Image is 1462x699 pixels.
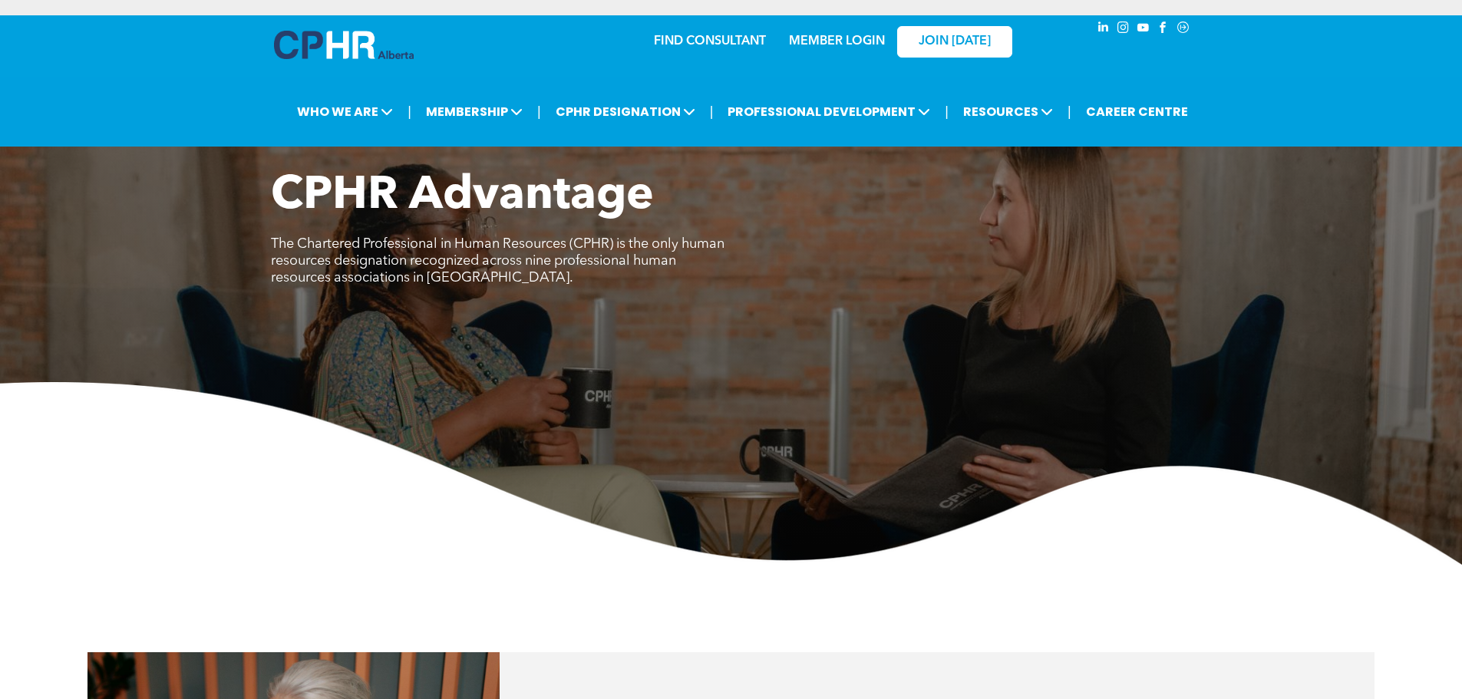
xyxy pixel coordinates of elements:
[1175,19,1192,40] a: Social network
[271,237,724,285] span: The Chartered Professional in Human Resources (CPHR) is the only human resources designation reco...
[723,97,935,126] span: PROFESSIONAL DEVELOPMENT
[1095,19,1112,40] a: linkedin
[537,96,541,127] li: |
[789,35,885,48] a: MEMBER LOGIN
[271,173,654,219] span: CPHR Advantage
[408,96,411,127] li: |
[945,96,949,127] li: |
[292,97,398,126] span: WHO WE ARE
[1115,19,1132,40] a: instagram
[551,97,700,126] span: CPHR DESIGNATION
[654,35,766,48] a: FIND CONSULTANT
[897,26,1012,58] a: JOIN [DATE]
[959,97,1058,126] span: RESOURCES
[421,97,527,126] span: MEMBERSHIP
[710,96,714,127] li: |
[919,35,991,49] span: JOIN [DATE]
[1068,96,1071,127] li: |
[1155,19,1172,40] a: facebook
[274,31,414,59] img: A blue and white logo for cp alberta
[1081,97,1193,126] a: CAREER CENTRE
[1135,19,1152,40] a: youtube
